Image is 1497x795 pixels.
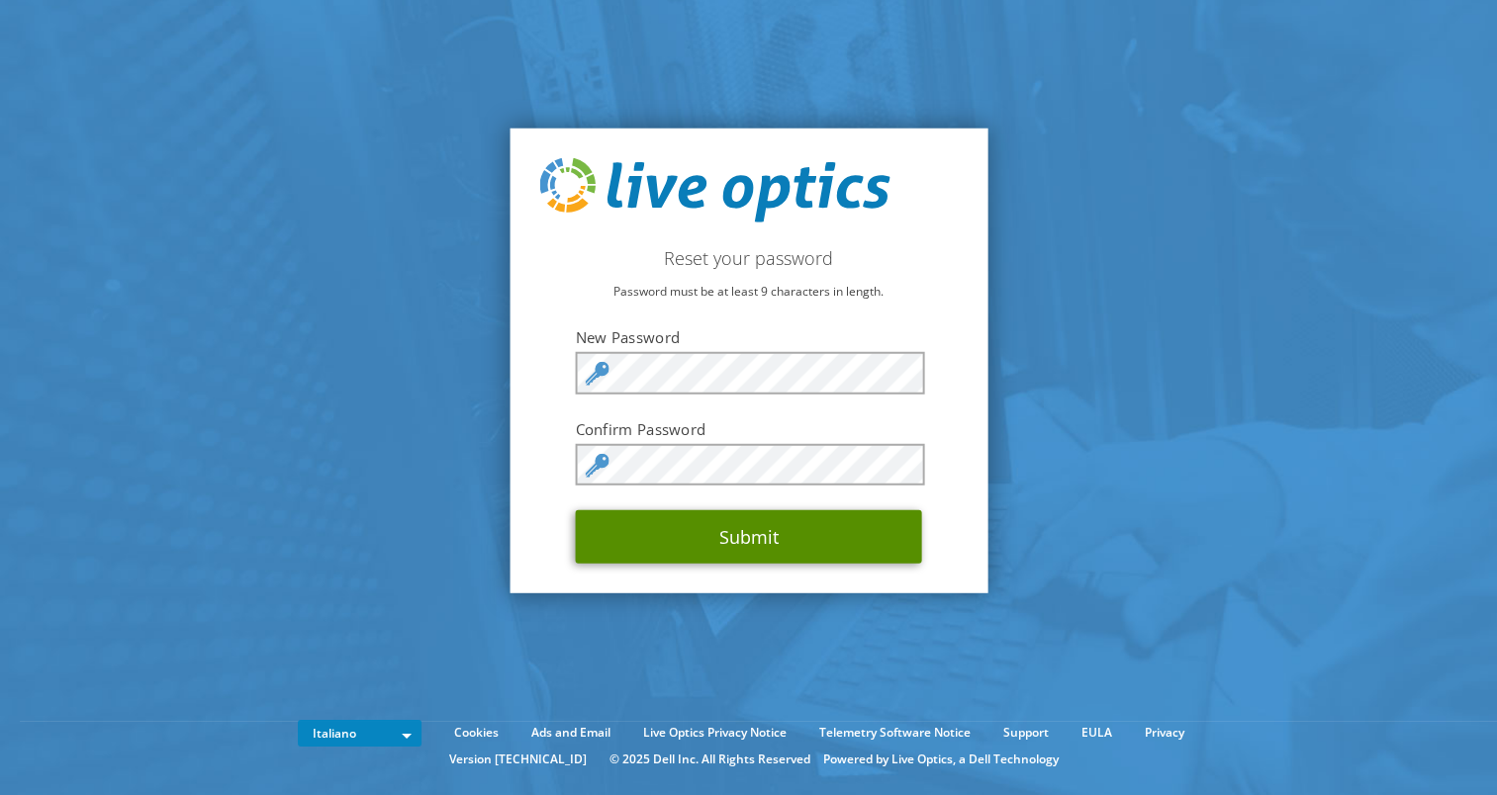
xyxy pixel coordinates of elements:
a: Privacy [1130,722,1199,744]
a: Cookies [439,722,514,744]
a: Support [988,722,1064,744]
li: © 2025 Dell Inc. All Rights Reserved [600,749,820,770]
label: Confirm Password [576,418,922,438]
label: New Password [576,327,922,347]
a: EULA [1067,722,1127,744]
h2: Reset your password [539,247,958,269]
a: Telemetry Software Notice [804,722,985,744]
img: live_optics_svg.svg [539,157,889,222]
li: Version [TECHNICAL_ID] [439,749,597,770]
li: Powered by Live Optics, a Dell Technology [823,749,1059,770]
p: Password must be at least 9 characters in length. [539,281,958,303]
button: Submit [576,510,922,564]
a: Live Optics Privacy Notice [628,722,801,744]
a: Ads and Email [516,722,625,744]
